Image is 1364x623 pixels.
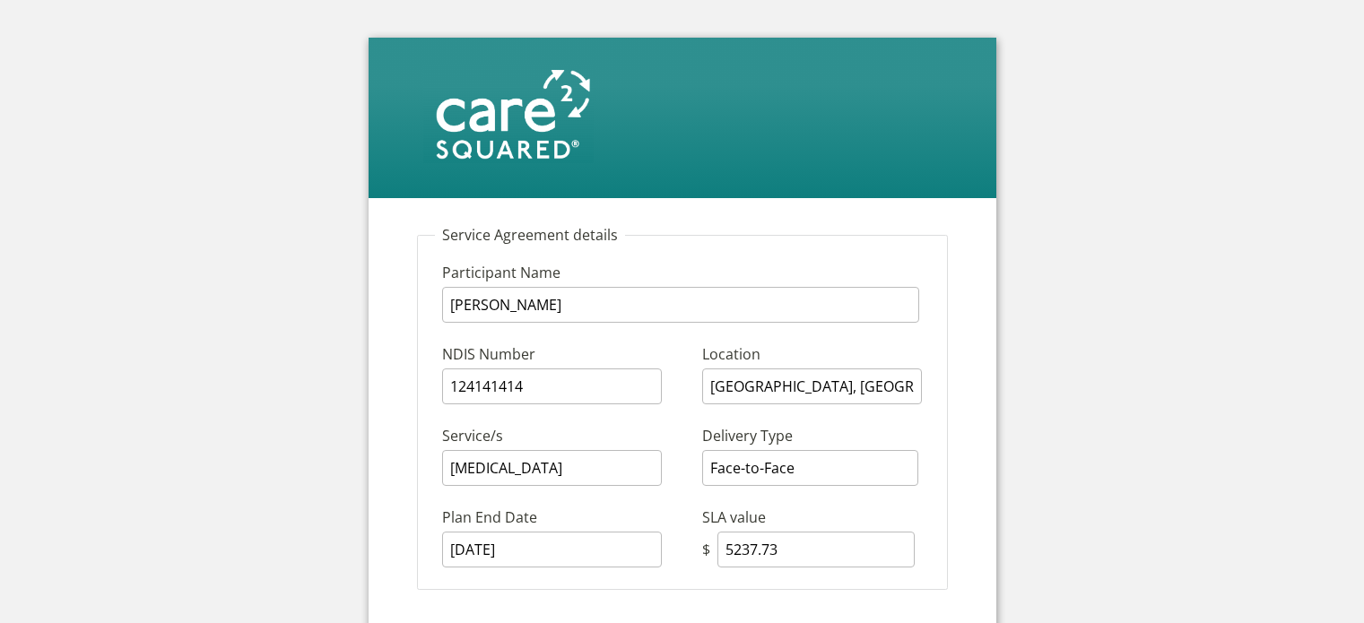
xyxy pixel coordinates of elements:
label: Delivery Type [702,425,797,450]
legend: Service Agreement details [435,225,625,245]
label: Participant Name [442,262,684,287]
input: Delivery Type [702,450,918,486]
div: $ [702,540,714,559]
label: Location [702,343,765,368]
input: SLA value [717,532,915,567]
input: Participant Name [442,287,919,323]
input: Plan End Date [442,532,662,567]
input: NDIS Number [442,368,662,404]
label: Service/s [442,425,684,450]
label: NDIS Number [442,343,684,368]
img: sxs [423,65,594,163]
input: Location [702,368,922,404]
input: Service/s [442,450,662,486]
label: SLA value [702,506,770,532]
label: Plan End Date [442,506,684,532]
